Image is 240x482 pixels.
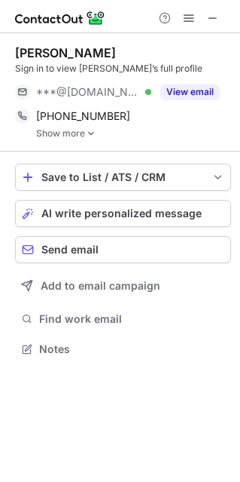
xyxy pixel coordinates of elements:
[36,109,130,123] span: [PHONE_NUMBER]
[41,207,202,220] span: AI write personalized message
[15,272,231,299] button: Add to email campaign
[36,128,231,139] a: Show more
[15,309,231,330] button: Find work email
[41,244,99,256] span: Send email
[39,312,225,326] span: Find work email
[15,164,231,191] button: save-profile-one-click
[15,45,116,60] div: [PERSON_NAME]
[41,171,205,183] div: Save to List / ATS / CRM
[36,85,140,99] span: ***@[DOMAIN_NAME]
[41,280,160,292] span: Add to email campaign
[15,200,231,227] button: AI write personalized message
[15,9,105,27] img: ContactOut v5.3.10
[15,62,231,75] div: Sign in to view [PERSON_NAME]’s full profile
[87,128,96,139] img: -
[15,339,231,360] button: Notes
[15,236,231,263] button: Send email
[39,342,225,356] span: Notes
[160,84,220,100] button: Reveal Button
